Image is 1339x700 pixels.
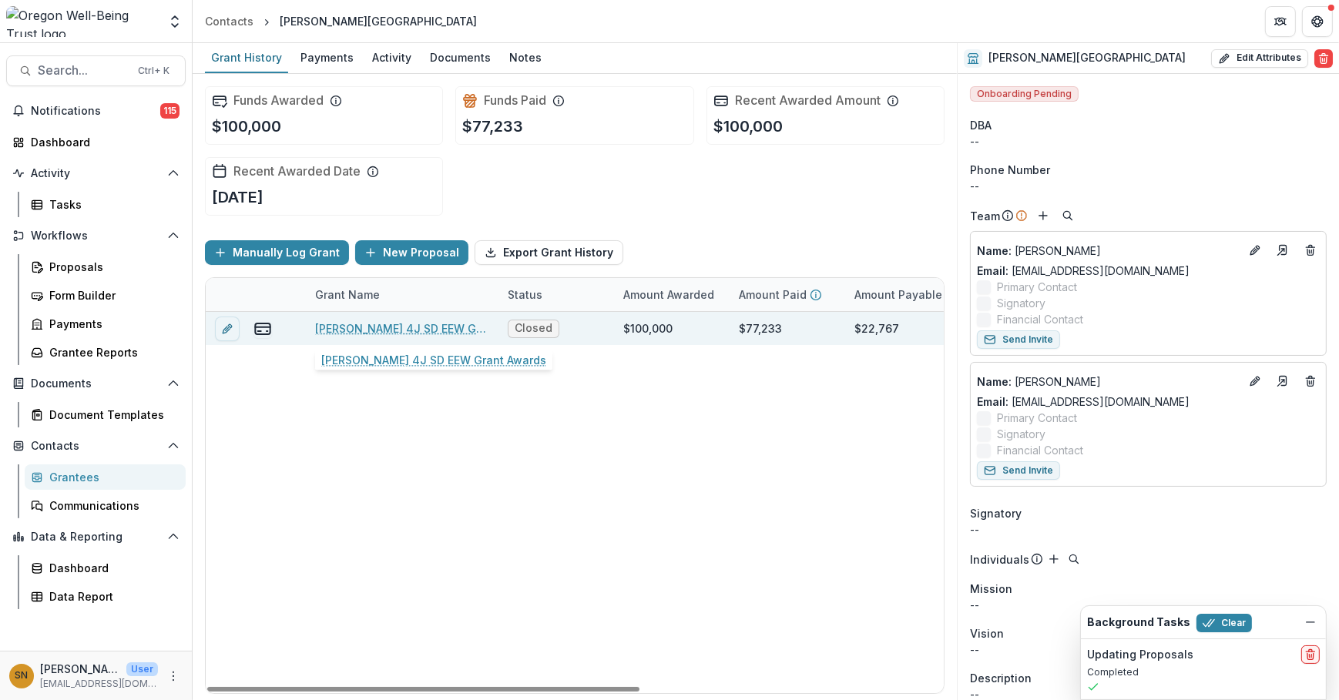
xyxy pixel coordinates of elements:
[997,279,1077,295] span: Primary Contact
[294,43,360,73] a: Payments
[205,46,288,69] div: Grant History
[31,167,161,180] span: Activity
[845,278,961,311] div: Amount Payable
[614,286,723,303] div: Amount Awarded
[977,375,1012,388] span: Name :
[49,316,173,332] div: Payments
[6,371,186,396] button: Open Documents
[977,244,1012,257] span: Name :
[1034,206,1052,225] button: Add
[49,560,173,576] div: Dashboard
[970,505,1022,521] span: Signatory
[977,373,1240,390] p: [PERSON_NAME]
[713,115,783,138] p: $100,000
[977,461,1060,480] button: Send Invite
[1301,241,1320,260] button: Deletes
[997,295,1045,311] span: Signatory
[25,493,186,518] a: Communications
[854,320,899,337] div: $22,767
[25,584,186,609] a: Data Report
[1045,550,1063,568] button: Add
[997,442,1083,458] span: Financial Contact
[424,46,497,69] div: Documents
[503,46,548,69] div: Notes
[31,134,173,150] div: Dashboard
[739,286,807,303] p: Amount Paid
[623,320,673,337] div: $100,000
[205,240,349,265] button: Manually Log Grant
[31,105,160,118] span: Notifications
[475,240,623,265] button: Export Grant History
[515,322,552,335] span: Closed
[199,10,260,32] a: Contacts
[424,43,497,73] a: Documents
[977,243,1240,259] a: Name: [PERSON_NAME]
[25,311,186,337] a: Payments
[614,278,730,311] div: Amount Awarded
[739,320,782,337] div: $77,233
[366,43,418,73] a: Activity
[205,13,253,29] div: Contacts
[40,661,120,677] p: [PERSON_NAME]
[1270,238,1295,263] a: Go to contact
[49,344,173,360] div: Grantee Reports
[970,178,1327,194] div: --
[306,278,498,311] div: Grant Name
[977,264,1008,277] span: Email:
[1087,648,1193,661] h2: Updating Proposals
[40,677,158,691] p: [EMAIL_ADDRESS][DOMAIN_NAME]
[970,641,1327,658] p: --
[215,317,240,341] button: edit
[6,55,186,86] button: Search...
[988,52,1186,65] h2: [PERSON_NAME][GEOGRAPHIC_DATA]
[294,46,360,69] div: Payments
[970,597,1327,613] p: --
[315,320,489,337] a: [PERSON_NAME] 4J SD EEW Grant Awards
[253,320,272,338] button: view-payments
[977,394,1190,410] a: Email: [EMAIL_ADDRESS][DOMAIN_NAME]
[498,286,552,303] div: Status
[970,625,1004,641] span: Vision
[233,164,361,179] h2: Recent Awarded Date
[977,243,1240,259] p: [PERSON_NAME]
[1270,369,1295,394] a: Go to contact
[6,99,186,123] button: Notifications115
[49,588,173,605] div: Data Report
[126,662,158,676] p: User
[25,254,186,280] a: Proposals
[977,373,1240,390] a: Name: [PERSON_NAME]
[38,63,129,78] span: Search...
[735,93,881,108] h2: Recent Awarded Amount
[1265,6,1296,37] button: Partners
[997,311,1083,327] span: Financial Contact
[212,115,281,138] p: $100,000
[730,278,845,311] div: Amount Paid
[1065,550,1083,568] button: Search
[484,93,546,108] h2: Funds Paid
[164,667,183,685] button: More
[1302,6,1333,37] button: Get Help
[1211,49,1308,68] button: Edit Attributes
[503,43,548,73] a: Notes
[1301,645,1320,664] button: delete
[1087,665,1320,679] p: Completed
[1246,241,1264,260] button: Edit
[25,192,186,217] a: Tasks
[997,426,1045,442] span: Signatory
[31,440,161,453] span: Contacts
[970,581,1012,597] span: Mission
[212,186,263,209] p: [DATE]
[6,161,186,186] button: Open Activity
[977,395,1008,408] span: Email:
[366,46,418,69] div: Activity
[977,330,1060,349] button: Send Invite
[1059,206,1077,225] button: Search
[498,278,614,311] div: Status
[135,62,173,79] div: Ctrl + K
[25,340,186,365] a: Grantee Reports
[6,524,186,549] button: Open Data & Reporting
[25,283,186,308] a: Form Builder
